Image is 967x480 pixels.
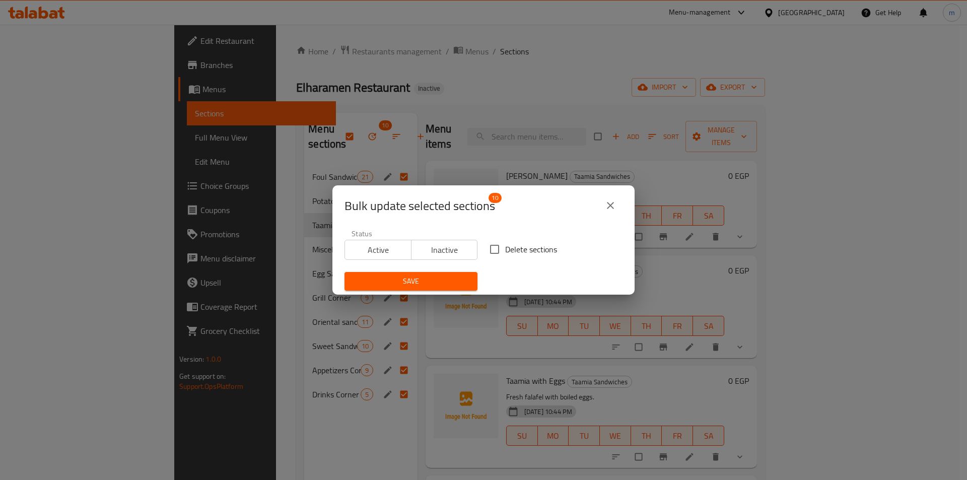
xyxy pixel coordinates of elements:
button: Save [344,272,477,291]
button: Active [344,240,411,260]
button: close [598,193,623,218]
span: 10 [489,193,502,203]
span: Save [353,275,469,288]
span: Inactive [416,243,474,257]
button: Inactive [411,240,478,260]
span: Delete sections [505,243,557,255]
span: Active [349,243,407,257]
span: Selected section count [344,198,495,214]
